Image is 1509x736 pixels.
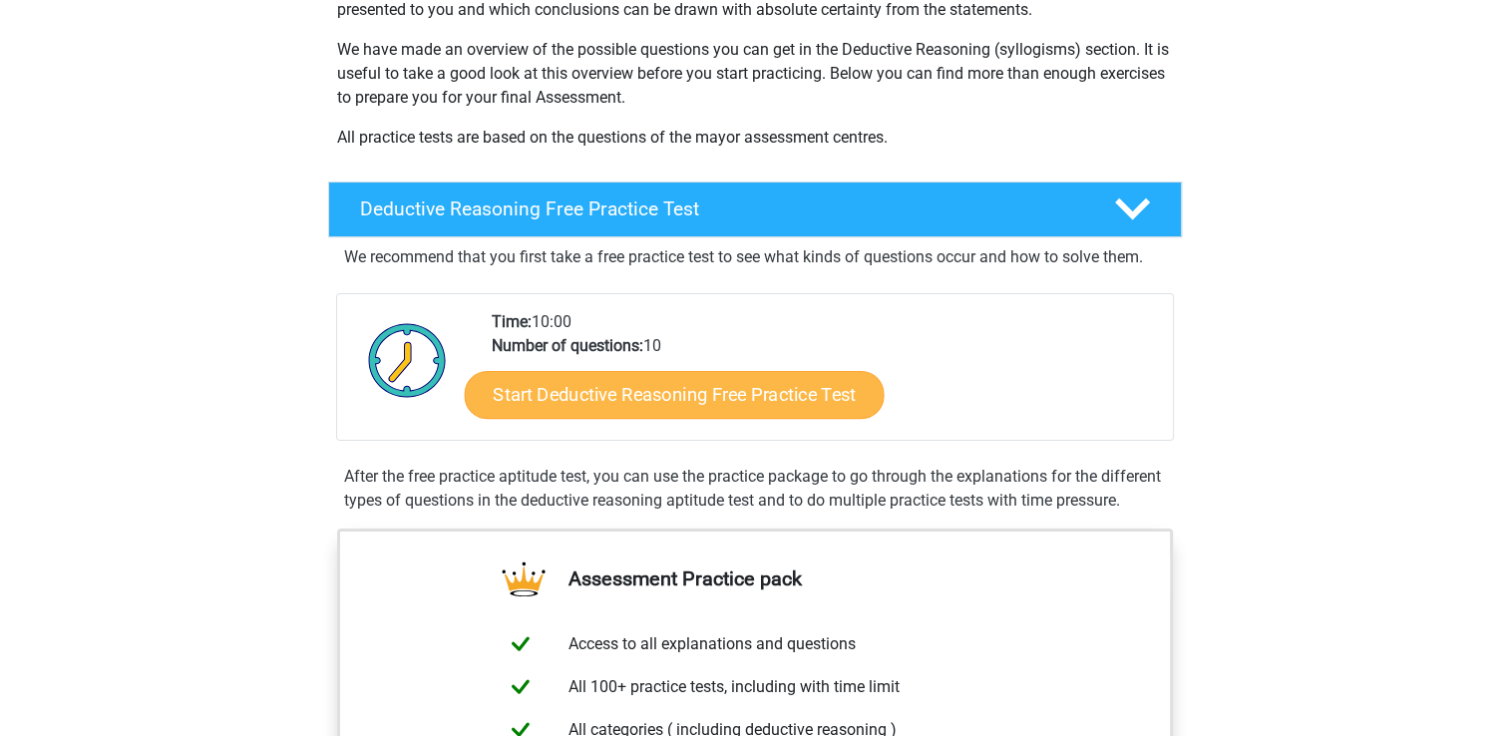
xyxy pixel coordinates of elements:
a: Deductive Reasoning Free Practice Test [320,182,1190,237]
img: Clock [357,310,458,410]
p: All practice tests are based on the questions of the mayor assessment centres. [337,126,1173,150]
div: After the free practice aptitude test, you can use the practice package to go through the explana... [336,465,1174,513]
p: We recommend that you first take a free practice test to see what kinds of questions occur and ho... [344,245,1166,269]
b: Number of questions: [492,336,643,355]
b: Time: [492,312,532,331]
div: 10:00 10 [477,310,1172,440]
h4: Deductive Reasoning Free Practice Test [360,197,1082,220]
p: We have made an overview of the possible questions you can get in the Deductive Reasoning (syllog... [337,38,1173,110]
a: Start Deductive Reasoning Free Practice Test [464,370,884,418]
